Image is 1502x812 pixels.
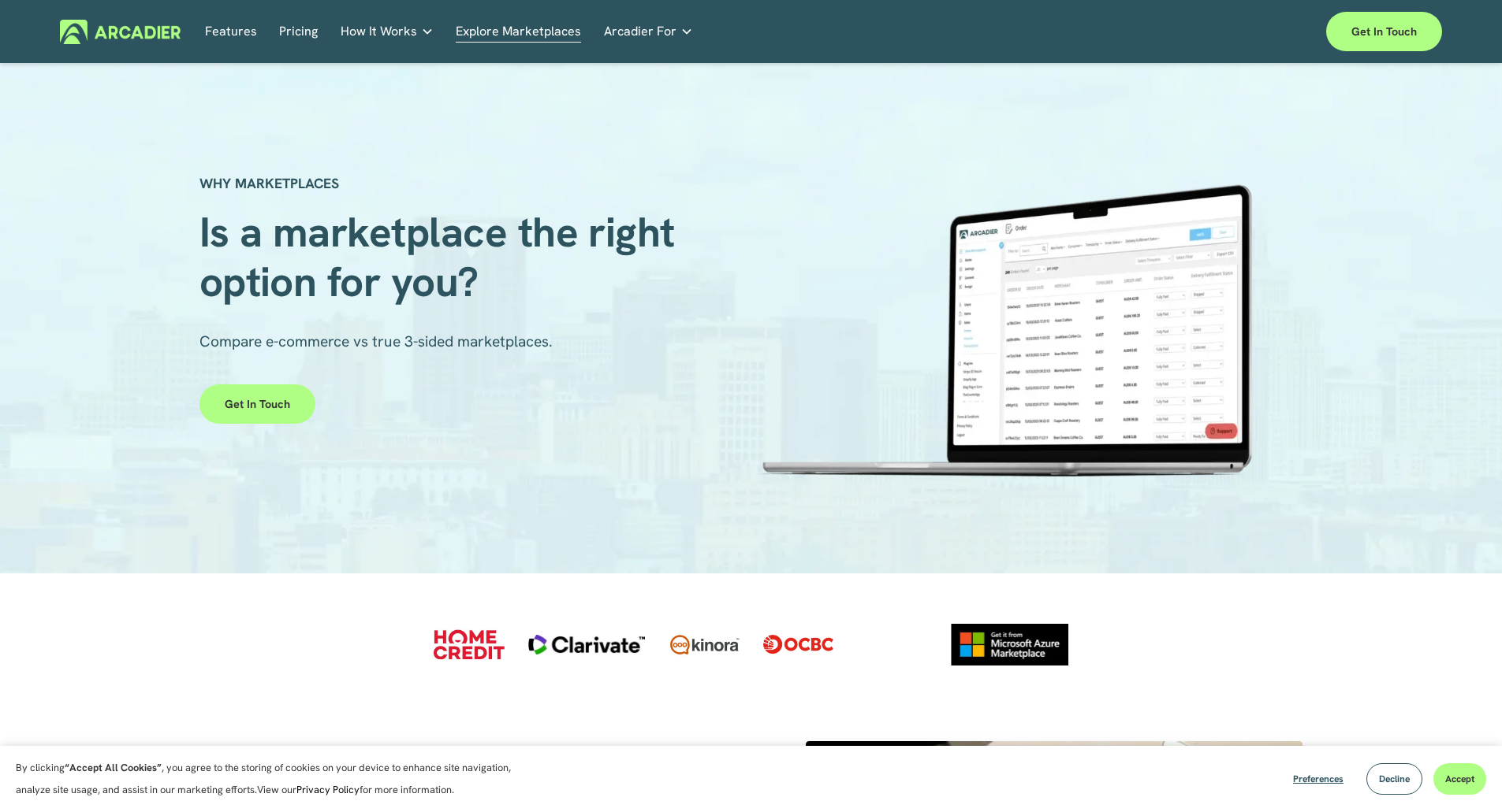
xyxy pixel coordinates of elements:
p: By clicking , you agree to the storing of cookies on your device to enhance site navigation, anal... [16,757,528,801]
a: Get in touch [199,384,315,424]
span: Is a marketplace the right option for you? [199,205,686,308]
span: Preferences [1293,773,1344,785]
span: Compare e-commerce vs true 3-sided marketplaces. [199,332,553,351]
a: Get in touch [1326,12,1442,51]
span: Decline [1379,773,1410,785]
a: Explore Marketplaces [456,20,581,44]
span: Arcadier For [604,20,676,43]
a: Privacy Policy [296,783,360,796]
strong: WHY MARKETPLACES [199,174,339,192]
button: Decline [1366,763,1422,795]
img: Arcadier [60,20,181,44]
a: Pricing [279,20,318,44]
a: folder dropdown [604,20,693,44]
button: Preferences [1281,763,1355,795]
a: Features [205,20,257,44]
span: How It Works [341,20,417,43]
iframe: Chat Widget [1423,736,1502,812]
a: folder dropdown [341,20,434,44]
strong: “Accept All Cookies” [65,761,162,774]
